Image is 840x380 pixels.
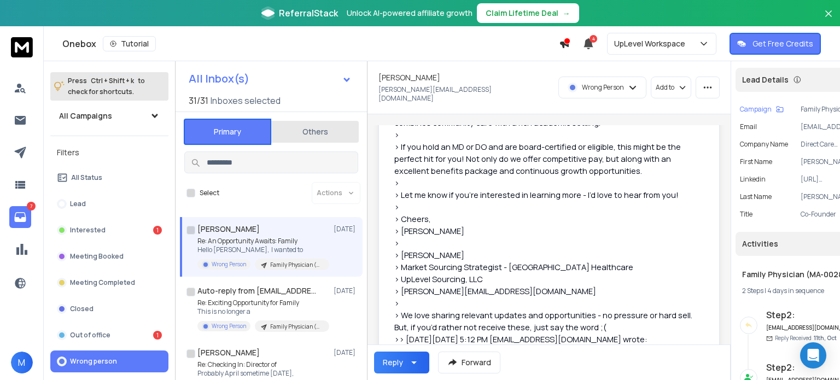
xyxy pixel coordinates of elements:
h3: Filters [50,145,168,160]
label: Select [200,189,219,197]
p: linkedin [740,175,766,184]
button: Out of office1 [50,324,168,346]
p: Hello [PERSON_NAME], I wanted to [197,245,329,254]
button: Primary [184,119,271,145]
span: ReferralStack [279,7,338,20]
span: 31 / 31 [189,94,208,107]
h3: Inboxes selected [211,94,281,107]
p: Last Name [740,192,772,201]
p: Meeting Booked [70,252,124,261]
p: Reply Received [775,334,837,342]
div: Reply [383,357,403,368]
button: Lead [50,193,168,215]
p: Add to [656,83,674,92]
p: Wrong Person [212,322,246,330]
p: Wrong Person [212,260,246,268]
button: Meeting Completed [50,272,168,294]
p: Family Physician (MA-0028) [270,323,323,331]
h1: All Inbox(s) [189,73,249,84]
p: Unlock AI-powered affiliate growth [347,8,472,19]
h1: All Campaigns [59,110,112,121]
p: [PERSON_NAME][EMAIL_ADDRESS][DOMAIN_NAME] [378,85,546,103]
p: Press to check for shortcuts. [68,75,145,97]
a: 7 [9,206,31,228]
p: First Name [740,157,772,166]
button: Close banner [821,7,836,33]
p: Campaign [740,105,772,114]
p: Interested [70,226,106,235]
p: Wrong person [70,357,117,366]
p: Wrong Person [582,83,624,92]
button: Reply [374,352,429,373]
button: Interested1 [50,219,168,241]
p: Re: Checking In: Director of [197,360,329,369]
div: 1 [153,226,162,235]
p: Closed [70,305,94,313]
p: Email [740,122,757,131]
span: 4 days in sequence [767,286,824,295]
span: Ctrl + Shift + k [89,74,136,87]
button: Claim Lifetime Deal→ [477,3,579,23]
div: Onebox [62,36,559,51]
h1: [PERSON_NAME] [378,72,440,83]
h1: [PERSON_NAME] [197,347,260,358]
p: 7 [27,202,36,211]
span: 2 Steps [742,286,763,295]
p: This is no longer a [197,307,329,316]
p: Get Free Credits [752,38,813,49]
p: Company Name [740,140,788,149]
button: Wrong person [50,350,168,372]
p: Lead Details [742,74,789,85]
button: Meeting Booked [50,245,168,267]
span: 4 [590,35,597,43]
div: Open Intercom Messenger [800,342,826,369]
p: [DATE] [334,287,358,295]
button: Campaign [740,105,784,114]
p: [DATE] [334,225,358,233]
p: [DATE] [334,348,358,357]
button: Closed [50,298,168,320]
button: M [11,352,33,373]
button: Get Free Credits [730,33,821,55]
p: Re: Exciting Opportunity for Family [197,299,329,307]
button: Tutorial [103,36,156,51]
p: Re: An Opportunity Awaits: Family [197,237,329,245]
button: Forward [438,352,500,373]
span: → [563,8,570,19]
button: Others [271,120,359,144]
div: 1 [153,331,162,340]
p: All Status [71,173,102,182]
button: All Status [50,167,168,189]
h1: [PERSON_NAME] [197,224,260,235]
p: Probably April sometime [DATE], [197,369,329,378]
h1: Auto-reply from [EMAIL_ADDRESS][DOMAIN_NAME] [197,285,318,296]
p: Family Physician (MA-0028) [270,261,323,269]
button: All Campaigns [50,105,168,127]
button: All Inbox(s) [180,68,360,90]
p: Meeting Completed [70,278,135,287]
p: Out of office [70,331,110,340]
p: UpLevel Workspace [614,38,690,49]
span: 11th, Oct [814,334,837,342]
p: title [740,210,752,219]
p: Lead [70,200,86,208]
